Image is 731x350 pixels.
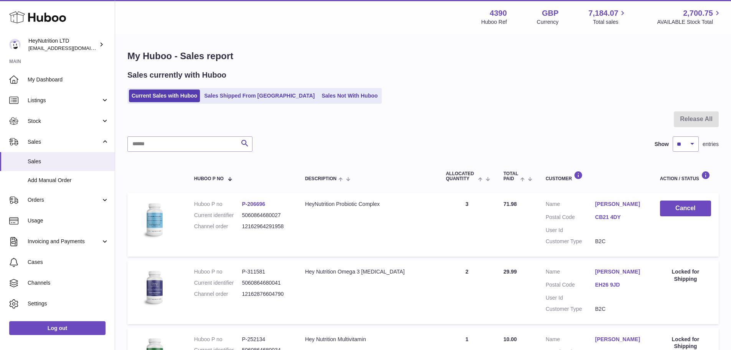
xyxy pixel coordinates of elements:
[305,336,431,343] div: Hey Nutrition Multivitamin
[135,268,173,307] img: 43901725567192.jpeg
[28,45,113,51] span: [EMAIL_ADDRESS][DOMAIN_NAME]
[28,238,101,245] span: Invoicing and Payments
[660,171,711,181] div: Action / Status
[201,90,317,102] a: Sales Shipped From [GEOGRAPHIC_DATA]
[438,193,496,257] td: 3
[546,201,595,210] dt: Name
[319,90,380,102] a: Sales Not With Huboo
[9,321,106,335] a: Log out
[305,176,337,181] span: Description
[503,336,517,342] span: 10.00
[593,18,627,26] span: Total sales
[28,37,97,52] div: HeyNutrition LTD
[660,201,711,216] button: Cancel
[503,201,517,207] span: 71.98
[242,212,290,219] dd: 5060864680027
[305,268,431,275] div: Hey Nutrition Omega 3 [MEDICAL_DATA]
[194,279,242,287] dt: Current identifier
[546,238,595,245] dt: Customer Type
[446,171,476,181] span: ALLOCATED Quantity
[589,8,619,18] span: 7,184.07
[242,279,290,287] dd: 5060864680041
[194,201,242,208] dt: Huboo P no
[537,18,559,26] div: Currency
[28,97,101,104] span: Listings
[595,201,645,208] a: [PERSON_NAME]
[194,223,242,230] dt: Channel order
[28,300,109,307] span: Settings
[194,268,242,275] dt: Huboo P no
[546,227,595,234] dt: User Id
[9,39,21,50] img: internalAdmin-4390@internal.huboo.com
[28,196,101,204] span: Orders
[28,76,109,83] span: My Dashboard
[546,214,595,223] dt: Postal Code
[660,268,711,283] div: Locked for Shipping
[595,214,645,221] a: CB21 4DY
[503,269,517,275] span: 29.99
[28,138,101,146] span: Sales
[28,279,109,287] span: Channels
[589,8,627,26] a: 7,184.07 Total sales
[305,201,431,208] div: HeyNutrition Probiotic Complex
[28,259,109,266] span: Cases
[194,176,224,181] span: Huboo P no
[595,268,645,275] a: [PERSON_NAME]
[481,18,507,26] div: Huboo Ref
[28,217,109,224] span: Usage
[127,50,719,62] h1: My Huboo - Sales report
[546,336,595,345] dt: Name
[28,177,109,184] span: Add Manual Order
[595,336,645,343] a: [PERSON_NAME]
[595,305,645,313] dd: B2C
[28,118,101,125] span: Stock
[194,290,242,298] dt: Channel order
[683,8,713,18] span: 2,700.75
[242,201,265,207] a: P-206696
[546,171,645,181] div: Customer
[242,290,290,298] dd: 12162876604790
[129,90,200,102] a: Current Sales with Huboo
[595,281,645,289] a: EH26 9JD
[242,336,290,343] dd: P-252134
[242,223,290,230] dd: 12162964291958
[194,212,242,219] dt: Current identifier
[490,8,507,18] strong: 4390
[28,158,109,165] span: Sales
[655,141,669,148] label: Show
[546,268,595,277] dt: Name
[438,260,496,324] td: 2
[546,305,595,313] dt: Customer Type
[503,171,518,181] span: Total paid
[595,238,645,245] dd: B2C
[127,70,226,80] h2: Sales currently with Huboo
[542,8,558,18] strong: GBP
[657,18,722,26] span: AVAILABLE Stock Total
[242,268,290,275] dd: P-311581
[135,201,173,239] img: 43901725567703.jpeg
[194,336,242,343] dt: Huboo P no
[546,294,595,302] dt: User Id
[546,281,595,290] dt: Postal Code
[703,141,719,148] span: entries
[657,8,722,26] a: 2,700.75 AVAILABLE Stock Total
